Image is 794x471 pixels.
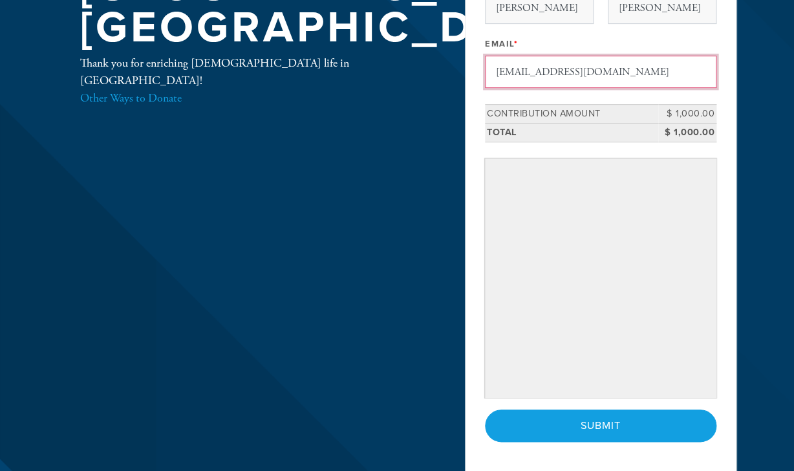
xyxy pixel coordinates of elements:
[485,38,518,50] label: Email
[485,410,716,442] input: Submit
[485,123,658,142] td: Total
[80,91,182,105] a: Other Ways to Donate
[658,105,716,124] td: $ 1,000.00
[488,161,714,395] iframe: Secure payment input frame
[514,39,519,49] span: This field is required.
[658,123,716,142] td: $ 1,000.00
[485,105,658,124] td: Contribution Amount
[80,54,423,107] div: Thank you for enriching [DEMOGRAPHIC_DATA] life in [GEOGRAPHIC_DATA]!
